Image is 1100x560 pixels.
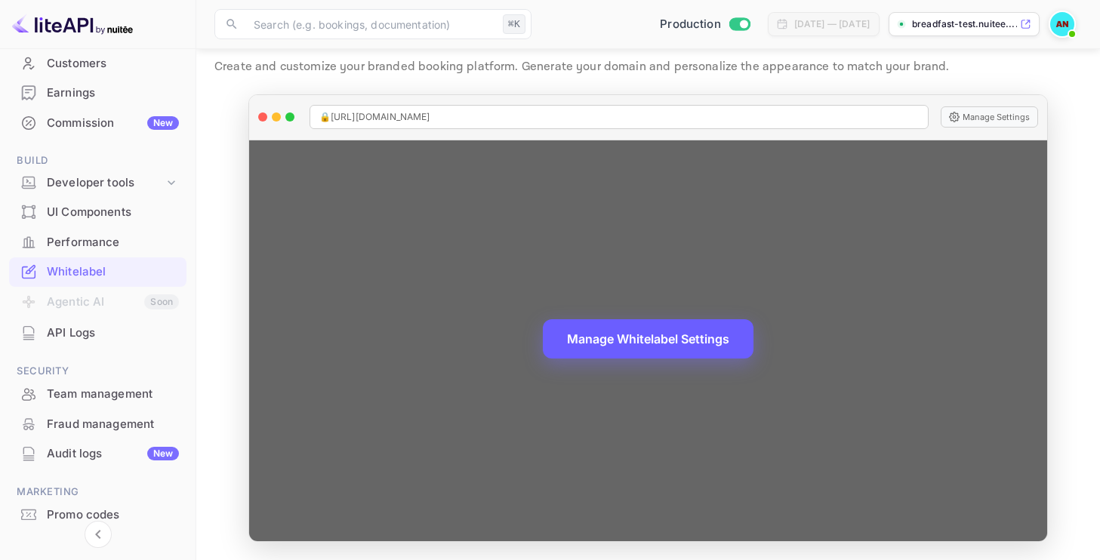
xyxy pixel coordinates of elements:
[9,109,186,137] a: CommissionNew
[9,49,186,78] div: Customers
[47,263,179,281] div: Whitelabel
[794,17,870,31] div: [DATE] — [DATE]
[654,16,756,33] div: Switch to Sandbox mode
[47,204,179,221] div: UI Components
[47,325,179,342] div: API Logs
[47,416,179,433] div: Fraud management
[47,234,179,251] div: Performance
[9,363,186,380] span: Security
[503,14,525,34] div: ⌘K
[47,115,179,132] div: Commission
[9,380,186,408] a: Team management
[147,116,179,130] div: New
[543,319,753,358] button: Manage Whitelabel Settings
[9,439,186,467] a: Audit logsNew
[214,25,1082,55] p: Whitelabel
[12,12,133,36] img: LiteAPI logo
[9,198,186,227] div: UI Components
[9,49,186,77] a: Customers
[245,9,497,39] input: Search (e.g. bookings, documentation)
[9,228,186,257] div: Performance
[9,484,186,500] span: Marketing
[9,228,186,256] a: Performance
[9,500,186,528] a: Promo codes
[660,16,721,33] span: Production
[47,506,179,524] div: Promo codes
[912,17,1017,31] p: breadfast-test.nuitee....
[9,410,186,438] a: Fraud management
[147,447,179,460] div: New
[9,109,186,138] div: CommissionNew
[9,170,186,196] div: Developer tools
[9,198,186,226] a: UI Components
[214,58,1082,76] p: Create and customize your branded booking platform. Generate your domain and personalize the appe...
[9,318,186,346] a: API Logs
[9,318,186,348] div: API Logs
[47,445,179,463] div: Audit logs
[47,174,164,192] div: Developer tools
[9,257,186,285] a: Whitelabel
[47,55,179,72] div: Customers
[9,380,186,409] div: Team management
[9,257,186,287] div: Whitelabel
[9,152,186,169] span: Build
[319,110,430,124] span: 🔒 [URL][DOMAIN_NAME]
[47,386,179,403] div: Team management
[1050,12,1074,36] img: Abdelrahman Nasef
[47,85,179,102] div: Earnings
[9,78,186,106] a: Earnings
[85,521,112,548] button: Collapse navigation
[941,106,1038,128] button: Manage Settings
[9,410,186,439] div: Fraud management
[9,500,186,530] div: Promo codes
[9,439,186,469] div: Audit logsNew
[9,78,186,108] div: Earnings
